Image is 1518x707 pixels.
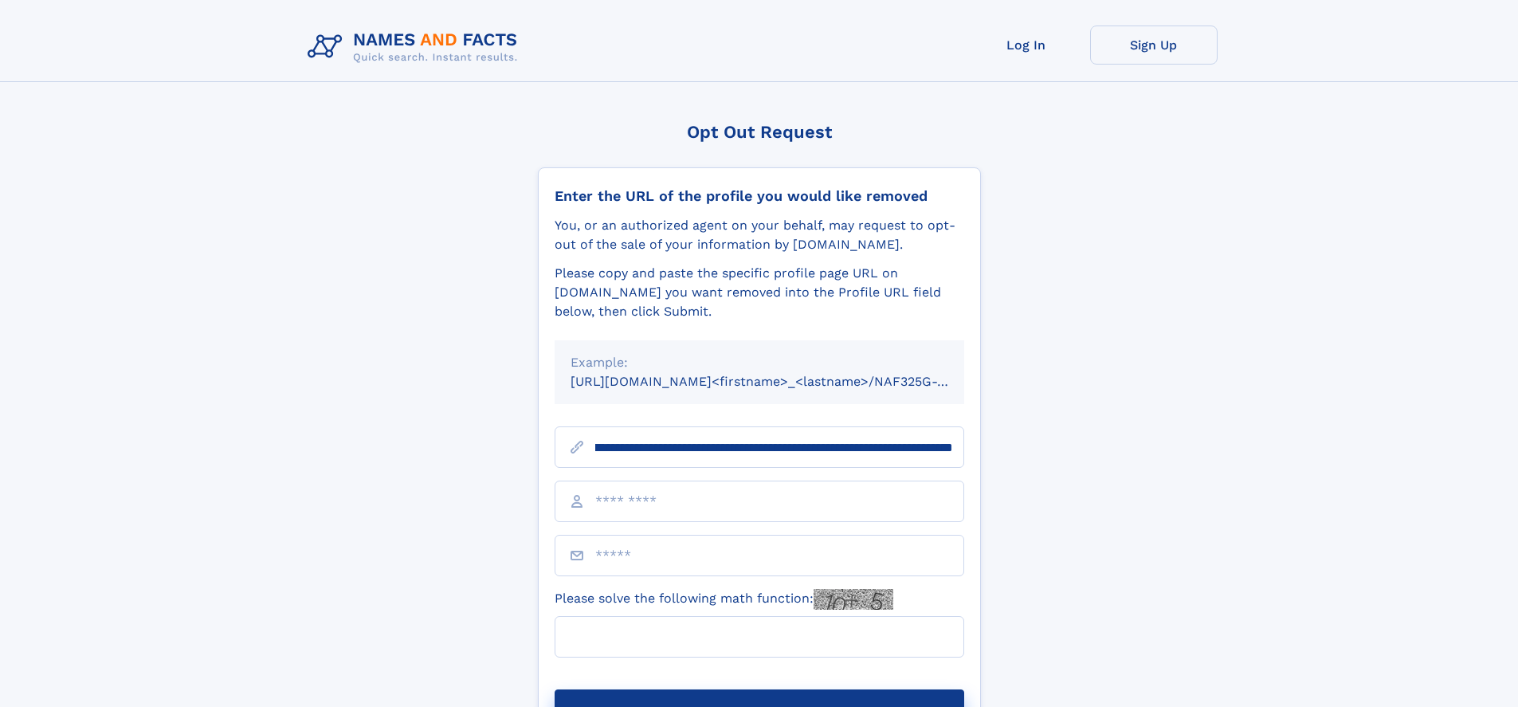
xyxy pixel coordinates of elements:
[1090,26,1218,65] a: Sign Up
[301,26,531,69] img: Logo Names and Facts
[555,187,964,205] div: Enter the URL of the profile you would like removed
[538,122,981,142] div: Opt Out Request
[963,26,1090,65] a: Log In
[571,353,948,372] div: Example:
[571,374,994,389] small: [URL][DOMAIN_NAME]<firstname>_<lastname>/NAF325G-xxxxxxxx
[555,216,964,254] div: You, or an authorized agent on your behalf, may request to opt-out of the sale of your informatio...
[555,589,893,610] label: Please solve the following math function:
[555,264,964,321] div: Please copy and paste the specific profile page URL on [DOMAIN_NAME] you want removed into the Pr...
